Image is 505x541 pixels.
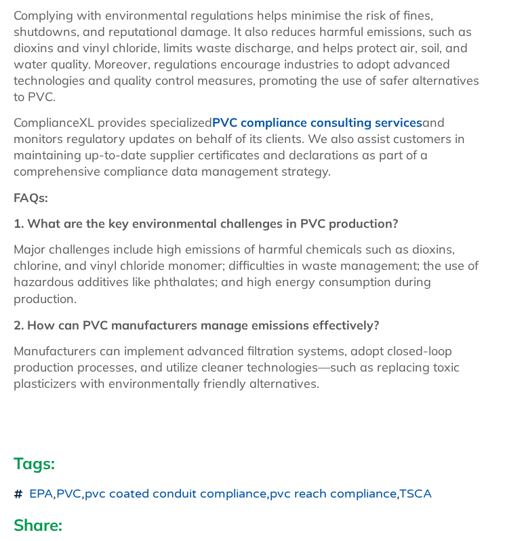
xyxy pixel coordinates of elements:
strong: 2. How can PVC manufacturers manage emissions effectively? [14,317,379,332]
p: Major challenges include high emissions of harmful chemicals such as dioxins, chlorine, and vinyl... [14,241,491,306]
a: pvc reach compliance [270,485,397,500]
a: PVC [56,485,81,500]
a: EPA [29,485,53,500]
a: PVC compliance consulting services [212,115,422,130]
span: , , , , [26,486,432,501]
strong: 1. What are the key environmental challenges in PVC production? [14,216,398,231]
p: Complying with environmental regulations helps minimise the risk of fines, shutdowns, and reputat... [14,7,491,105]
strong: FAQs: [14,190,47,205]
h2: Share: [14,514,491,534]
p: ComplianceXL provides specialized and monitors regulatory updates on behalf of its clients. We al... [14,115,491,180]
p: Manufacturers can implement advanced filtration systems, adopt closed-loop production processes, ... [14,342,491,391]
h2: Tags: [14,452,491,473]
a: pvc coated conduit compliance [85,485,266,500]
